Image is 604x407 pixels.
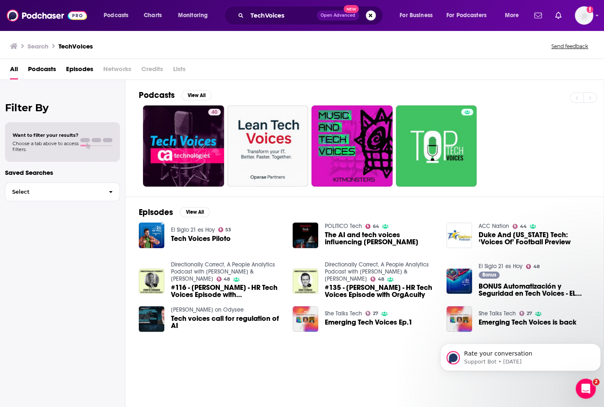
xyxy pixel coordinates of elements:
[317,10,359,20] button: Open AdvancedNew
[171,284,283,298] span: #116 - [PERSON_NAME] - HR Tech Voices Episode with PeopleInsight
[171,284,283,298] a: #116 - Jennifer Hanniman - HR Tech Voices Episode with PeopleInsight
[139,306,164,332] img: Tech voices call for regulation of AI
[479,231,590,246] span: Duke And [US_STATE] Tech: ‘Voices Of’ Football Preview
[178,10,208,21] span: Monitoring
[143,105,224,187] a: 40
[344,5,359,13] span: New
[13,141,79,152] span: Choose a tab above to access filters.
[446,306,472,332] img: Emerging Tech Voices is back
[479,283,590,297] span: BONUS Automatización y Seguridad en Tech Voices - EL SIGLO 21 [PERSON_NAME]
[499,9,529,22] button: open menu
[325,284,436,298] a: #135 - Craig Starbuck - HR Tech Voices Episode with OrgAcuity
[208,109,221,115] a: 40
[586,6,593,13] svg: Add a profile image
[247,9,317,22] input: Search podcasts, credits, & more...
[479,319,576,326] a: Emerging Tech Voices is back
[5,169,120,177] p: Saved Searches
[98,9,139,22] button: open menu
[446,10,487,21] span: For Podcasters
[505,10,519,21] span: More
[171,261,275,282] a: Directionally Correct, A People Analytics Podcast with Cole & Scott
[139,223,164,248] img: Tech Voices Piloto
[552,8,565,23] a: Show notifications dropdown
[446,223,472,248] img: Duke And Virginia Tech: ‘Voices Of’ Football Preview
[293,223,318,248] img: The AI and tech voices influencing Donald Trump
[526,264,540,269] a: 48
[325,223,362,230] a: POLITICO Tech
[479,263,522,270] a: El Siglo 21 es Hoy
[232,6,391,25] div: Search podcasts, credits, & more...
[479,283,590,297] a: BONUS Automatización y Seguridad en Tech Voices - EL SIGLO 21 ES HOY
[139,207,210,218] a: EpisodesView All
[437,326,604,384] iframe: Intercom notifications message
[28,62,56,79] a: Podcasts
[479,231,590,246] a: Duke And Virginia Tech: ‘Voices Of’ Football Preview
[218,227,232,232] a: 53
[172,9,219,22] button: open menu
[141,62,163,79] span: Credits
[519,311,532,316] a: 27
[144,10,162,21] span: Charts
[533,265,539,269] span: 48
[171,235,231,242] a: Tech Voices Piloto
[293,306,318,332] img: Emerging Tech Voices Ep.1
[139,269,164,294] a: #116 - Jennifer Hanniman - HR Tech Voices Episode with PeopleInsight
[365,311,378,316] a: 27
[520,225,526,228] span: 44
[5,189,102,195] span: Select
[171,306,244,313] a: Caleb Maupin on Odysee
[512,224,527,229] a: 44
[479,223,509,230] a: ACC Nation
[441,9,499,22] button: open menu
[482,272,496,277] span: Bonus
[224,277,230,281] span: 48
[13,132,79,138] span: Want to filter your results?
[104,10,128,21] span: Podcasts
[372,312,378,315] span: 27
[593,379,599,385] span: 2
[400,10,433,21] span: For Business
[181,90,212,100] button: View All
[7,8,87,23] img: Podchaser - Follow, Share and Rate Podcasts
[446,269,472,294] img: BONUS Automatización y Seguridad en Tech Voices - EL SIGLO 21 ES HOY
[576,379,596,399] iframe: Intercom live chat
[372,225,379,228] span: 64
[5,182,120,201] button: Select
[549,43,591,50] button: Send feedback
[575,6,593,25] img: User Profile
[479,310,516,317] a: She Talks Tech
[293,269,318,294] img: #135 - Craig Starbuck - HR Tech Voices Episode with OrgAcuity
[212,108,217,117] span: 40
[575,6,593,25] span: Logged in as mindyn
[139,90,212,100] a: PodcastsView All
[138,9,167,22] a: Charts
[139,207,173,218] h2: Episodes
[394,9,443,22] button: open menu
[325,284,436,298] span: #135 - [PERSON_NAME] - HR Tech Voices Episode with OrgAcuity
[325,231,436,246] span: The AI and tech voices influencing [PERSON_NAME]
[575,6,593,25] button: Show profile menu
[171,315,283,329] span: Tech voices call for regulation of AI
[325,319,413,326] a: Emerging Tech Voices Ep.1
[10,62,18,79] span: All
[5,102,120,114] h2: Filter By
[180,207,210,217] button: View All
[377,277,384,281] span: 48
[370,276,384,282] a: 48
[139,90,175,100] h2: Podcasts
[526,312,532,315] span: 27
[321,13,355,18] span: Open Advanced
